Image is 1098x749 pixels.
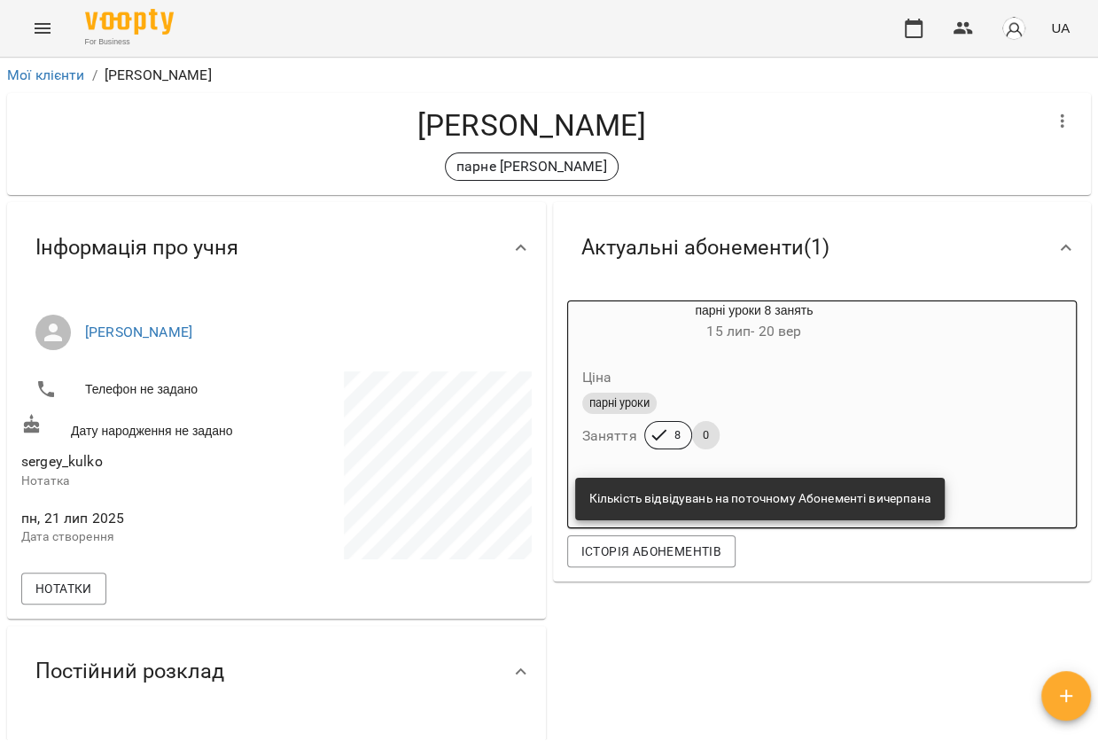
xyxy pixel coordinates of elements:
[21,107,1041,144] h4: [PERSON_NAME]
[105,65,212,86] p: [PERSON_NAME]
[18,410,276,443] div: Дату народження не задано
[568,301,941,344] div: парні уроки 8 занять
[7,65,1091,86] nav: breadcrumb
[1001,16,1026,41] img: avatar_s.png
[21,7,64,50] button: Menu
[1051,19,1070,37] span: UA
[589,483,931,515] div: Кількість відвідувань на поточному Абонементі вичерпана
[21,371,273,407] li: Телефон не задано
[706,323,801,339] span: 15 лип - 20 вер
[582,395,657,411] span: парні уроки
[7,626,546,717] div: Постійний розклад
[567,535,736,567] button: Історія абонементів
[21,453,103,470] span: sergey_kulko
[7,66,85,83] a: Мої клієнти
[582,365,612,390] h6: Ціна
[7,202,546,293] div: Інформація про учня
[581,541,721,562] span: Історія абонементів
[21,573,106,605] button: Нотатки
[21,508,273,529] span: пн, 21 лип 2025
[85,9,174,35] img: Voopty Logo
[21,528,273,546] p: Дата створення
[92,65,97,86] li: /
[85,324,192,340] a: [PERSON_NAME]
[85,36,174,48] span: For Business
[35,578,92,599] span: Нотатки
[553,202,1092,293] div: Актуальні абонементи(1)
[456,156,607,177] p: парне [PERSON_NAME]
[1044,12,1077,44] button: UA
[445,152,619,181] div: парне [PERSON_NAME]
[582,424,637,449] h6: Заняття
[568,301,941,471] button: парні уроки 8 занять15 лип- 20 верЦінапарні урокиЗаняття80
[21,472,273,490] p: Нотатка
[581,234,829,261] span: Актуальні абонементи ( 1 )
[35,234,238,261] span: Інформація про учня
[664,427,691,443] span: 8
[692,427,720,443] span: 0
[35,658,224,685] span: Постійний розклад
